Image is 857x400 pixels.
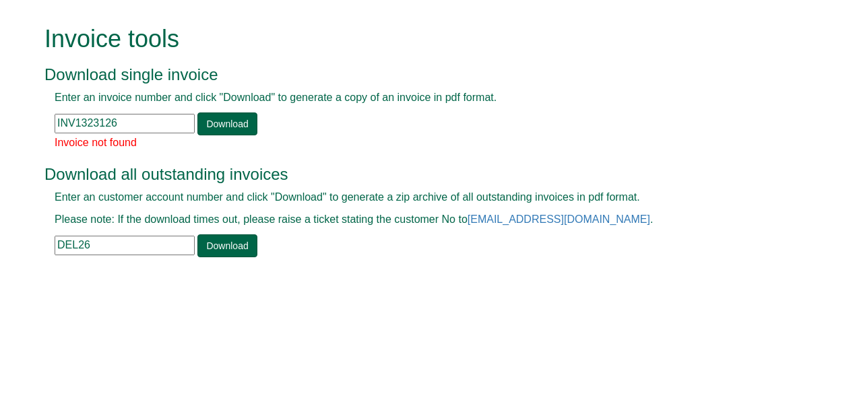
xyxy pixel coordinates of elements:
[44,66,782,84] h3: Download single invoice
[55,90,772,106] p: Enter an invoice number and click "Download" to generate a copy of an invoice in pdf format.
[55,114,195,133] input: e.g. INV1234
[55,212,772,228] p: Please note: If the download times out, please raise a ticket stating the customer No to .
[468,213,650,225] a: [EMAIL_ADDRESS][DOMAIN_NAME]
[44,166,782,183] h3: Download all outstanding invoices
[55,137,137,148] span: Invoice not found
[55,236,195,255] input: e.g. BLA02
[197,112,257,135] a: Download
[55,190,772,205] p: Enter an customer account number and click "Download" to generate a zip archive of all outstandin...
[44,26,782,53] h1: Invoice tools
[197,234,257,257] a: Download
